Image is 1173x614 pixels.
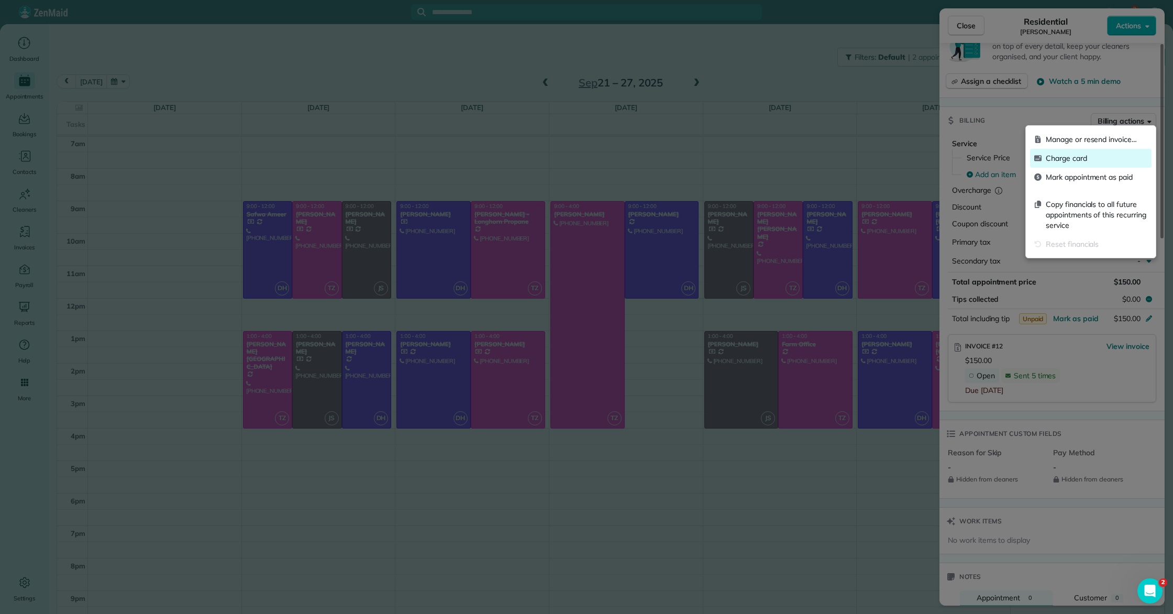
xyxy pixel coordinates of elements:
span: Copy financials to all future appointments of this recurring service [1046,199,1147,231]
iframe: Intercom live chat [1137,578,1163,604]
span: Mark appointment as paid [1046,172,1147,182]
span: Charge card [1046,153,1147,163]
button: Reset financials [1030,235,1103,254]
span: Manage or resend invoice… [1046,134,1147,145]
span: Reset financials [1046,239,1099,249]
span: 2 [1159,578,1167,587]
